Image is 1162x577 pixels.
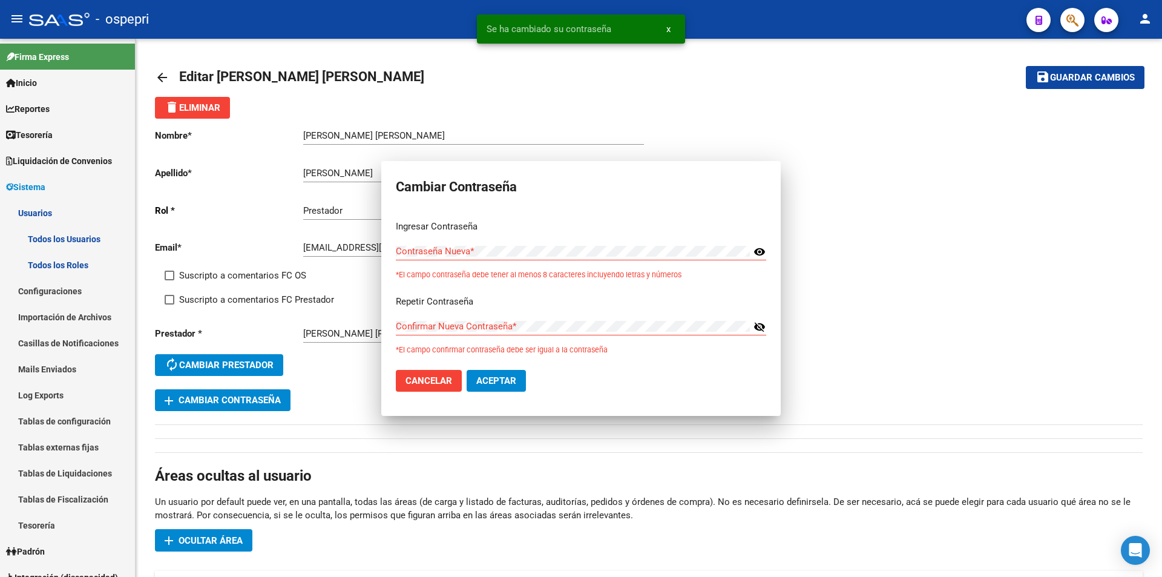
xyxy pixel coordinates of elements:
p: Apellido [155,167,303,180]
small: *El campo contraseña debe tener al menos 8 caracteres incluyendo letras y números [396,269,681,281]
mat-icon: person [1138,12,1152,26]
mat-icon: visibility_off [753,320,766,334]
span: Guardar cambios [1050,73,1135,84]
p: Email [155,241,303,254]
mat-icon: arrow_back [155,70,169,85]
span: Cambiar prestador [165,360,274,371]
button: Aceptar [467,370,526,392]
button: Cancelar [396,370,462,392]
span: Cancelar [405,375,452,386]
span: Reportes [6,102,50,116]
mat-icon: autorenew [165,357,179,372]
div: Open Intercom Messenger [1121,536,1150,565]
mat-icon: add [162,533,176,548]
span: Firma Express [6,50,69,64]
span: Cambiar Contraseña [165,395,281,406]
span: - ospepri [96,6,149,33]
span: Tesorería [6,128,53,142]
small: *El campo confirmar contraseña debe ser igual a la contraseña [396,345,608,356]
span: Sistema [6,180,45,194]
span: x [666,24,671,35]
p: Prestador * [155,327,303,340]
mat-icon: add [162,394,176,408]
mat-icon: save [1036,70,1050,84]
span: Editar [PERSON_NAME] [PERSON_NAME] [179,69,424,84]
span: Suscripto a comentarios FC Prestador [179,292,334,307]
span: Liquidación de Convenios [6,154,112,168]
span: Se ha cambiado su contraseña [487,23,611,35]
mat-icon: menu [10,12,24,26]
span: Suscripto a comentarios FC OS [179,268,306,283]
span: Prestador [303,205,343,216]
mat-icon: visibility [753,245,766,259]
mat-icon: delete [165,100,179,114]
p: Repetir Contraseña [396,295,766,309]
span: Padrón [6,545,45,558]
span: Eliminar [165,102,220,113]
span: Aceptar [476,375,516,386]
h2: Cambiar Contraseña [396,176,766,199]
span: Inicio [6,76,37,90]
p: Nombre [155,129,303,142]
p: Un usuario por default puede ver, en una pantalla, todas las áreas (de carga y listado de factura... [155,495,1143,522]
p: Rol * [155,204,303,217]
span: Ocultar área [179,535,243,546]
h1: Áreas ocultas al usuario [155,466,1143,486]
p: Ingresar Contraseña [396,220,766,234]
